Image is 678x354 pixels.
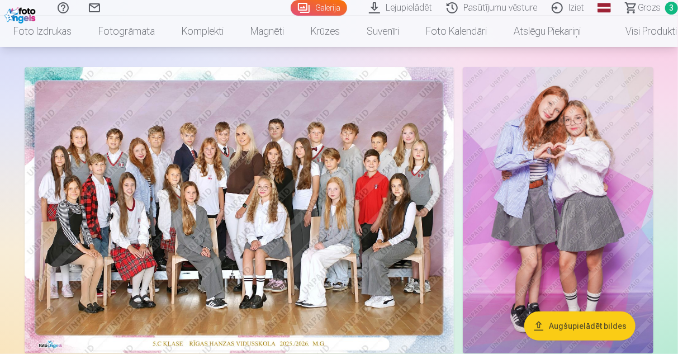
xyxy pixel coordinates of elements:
[665,2,678,15] span: 3
[353,16,413,47] a: Suvenīri
[413,16,500,47] a: Foto kalendāri
[500,16,594,47] a: Atslēgu piekariņi
[297,16,353,47] a: Krūzes
[237,16,297,47] a: Magnēti
[85,16,168,47] a: Fotogrāmata
[638,1,661,15] span: Grozs
[4,4,39,23] img: /fa1
[524,311,636,341] button: Augšupielādēt bildes
[168,16,237,47] a: Komplekti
